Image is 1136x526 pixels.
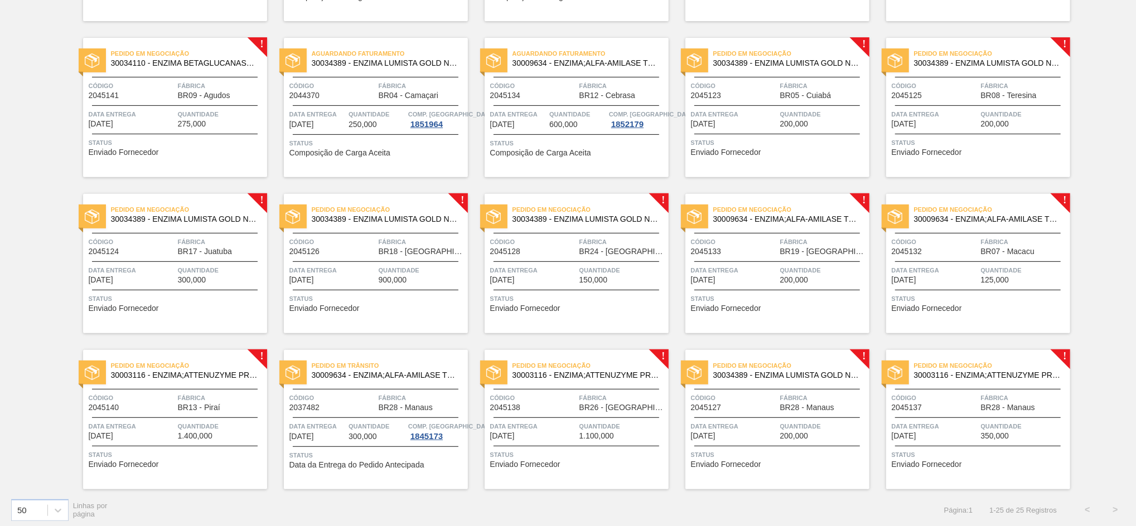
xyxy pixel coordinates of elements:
div: 1852179 [609,120,646,129]
span: Quantidade [780,265,867,276]
a: !statusPedido em Negociação30003116 - ENZIMA;ATTENUZYME PRO;NOVOZYMES;Código2045138FábricaBR26 - ... [468,350,669,489]
span: Data entrega [892,265,978,276]
span: Fábrica [780,80,867,91]
div: 1845173 [408,432,445,441]
span: Fábrica [379,392,465,403]
a: Comp. [GEOGRAPHIC_DATA]1852179 [609,109,666,129]
img: status [286,366,300,380]
span: 18/10/2025 [490,276,515,284]
a: statusPedido em Trânsito30009634 - ENZIMA;ALFA-AMILASE TERMOESTÁVEL;TERMAMYCódigo2037482FábricaBR... [267,350,468,489]
span: BR05 - Cuiabá [780,91,832,100]
span: Status [892,293,1067,304]
span: Código [289,236,376,247]
span: 2045123 [691,91,722,100]
span: 20/10/2025 [691,276,716,284]
span: Pedido em Negociação [312,204,468,215]
span: 18/10/2025 [89,276,113,284]
span: 2045132 [892,247,922,256]
a: !statusPedido em Negociação30034110 - ENZIMA BETAGLUCANASE ULTRAFLO PRIMECódigo2045141FábricaBR09... [66,38,267,177]
span: 22/10/2025 [89,432,113,440]
span: Data entrega [892,421,978,432]
span: BR17 - Juatuba [178,247,232,256]
span: BR26 - Uberlândia [579,403,666,412]
span: Composição de Carga Aceita [289,149,390,157]
span: 30003116 - ENZIMA;ATTENUZYME PRO;NOVOZYMES; [111,371,258,379]
span: Quantidade [579,265,666,276]
a: !statusPedido em Negociação30034389 - ENZIMA LUMISTA GOLD NOVONESIS 25KGCódigo2045125FábricaBR08 ... [869,38,1070,177]
span: 200,000 [981,120,1009,128]
span: Quantidade [981,109,1067,120]
span: Enviado Fornecedor [892,460,962,469]
span: 150,000 [579,276,608,284]
span: BR24 - Ponta Grossa [579,247,666,256]
span: 250,000 [349,120,377,129]
span: Quantidade [579,421,666,432]
span: Fábrica [981,392,1067,403]
span: Código [89,80,175,91]
span: 275,000 [178,120,206,128]
span: Status [490,293,666,304]
span: Fábrica [981,80,1067,91]
span: Código [691,236,777,247]
span: 2037482 [289,403,320,412]
span: Código [691,392,777,403]
span: Data entrega [490,421,577,432]
span: Enviado Fornecedor [892,148,962,157]
span: Comp. Carga [408,109,495,120]
span: Quantidade [349,421,405,432]
span: Status [289,138,465,149]
span: Pedido em Trânsito [312,360,468,371]
span: Comp. Carga [408,421,495,432]
span: BR13 - Piraí [178,403,220,412]
span: Pedido em Negociação [914,204,1070,215]
span: Data entrega [289,421,346,432]
span: Quantidade [549,109,606,120]
span: 30/10/2025 [490,432,515,440]
span: Data entrega [289,109,346,120]
span: Código [490,236,577,247]
img: status [888,53,902,68]
span: Código [892,236,978,247]
span: BR08 - Teresina [981,91,1037,100]
span: 30003116 - ENZIMA;ATTENUZYME PRO;NOVOZYMES; [513,371,660,379]
span: 30034389 - ENZIMA LUMISTA GOLD NOVONESIS 25KG [713,371,861,379]
a: !statusPedido em Negociação30009634 - ENZIMA;ALFA-AMILASE TERMOESTÁVEL;TERMAMYCódigo2045132Fábric... [869,194,1070,333]
span: Fábrica [579,80,666,91]
span: Enviado Fornecedor [892,304,962,313]
span: 30003116 - ENZIMA;ATTENUZYME PRO;NOVOZYMES; [914,371,1061,379]
span: Enviado Fornecedor [289,304,360,313]
span: Composição de Carga Aceita [490,149,591,157]
a: !statusPedido em Negociação30003116 - ENZIMA;ATTENUZYME PRO;NOVOZYMES;Código2045140FábricaBR13 - ... [66,350,267,489]
span: Comp. Carga [609,109,695,120]
span: Enviado Fornecedor [89,304,159,313]
span: Pedido em Negociação [513,360,669,371]
span: Data entrega [892,109,978,120]
span: 18/10/2025 [490,120,515,129]
span: Aguardando Faturamento [513,48,669,59]
span: 350,000 [981,432,1009,440]
span: BR12 - Cebrasa [579,91,635,100]
span: 18/10/2025 [892,120,916,128]
span: Data entrega [89,421,175,432]
span: 2045137 [892,403,922,412]
span: BR19 - Nova Rio [780,247,867,256]
img: status [85,53,99,68]
span: 2045126 [289,247,320,256]
span: Código [892,80,978,91]
span: Quantidade [981,421,1067,432]
span: Código [89,236,175,247]
span: 1.100,000 [579,432,614,440]
span: Data entrega [89,265,175,276]
img: status [85,366,99,380]
span: 1 - 25 de 25 Registros [989,506,1057,514]
div: 50 [17,505,27,515]
span: Status [89,137,264,148]
span: Código [490,392,577,403]
a: Comp. [GEOGRAPHIC_DATA]1851964 [408,109,465,129]
a: !statusPedido em Negociação30034389 - ENZIMA LUMISTA GOLD NOVONESIS 25KGCódigo2045126FábricaBR18 ... [267,194,468,333]
span: Fábrica [379,80,465,91]
span: Quantidade [379,265,465,276]
span: BR28 - Manaus [379,403,433,412]
span: Status [490,138,666,149]
span: Código [490,80,577,91]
